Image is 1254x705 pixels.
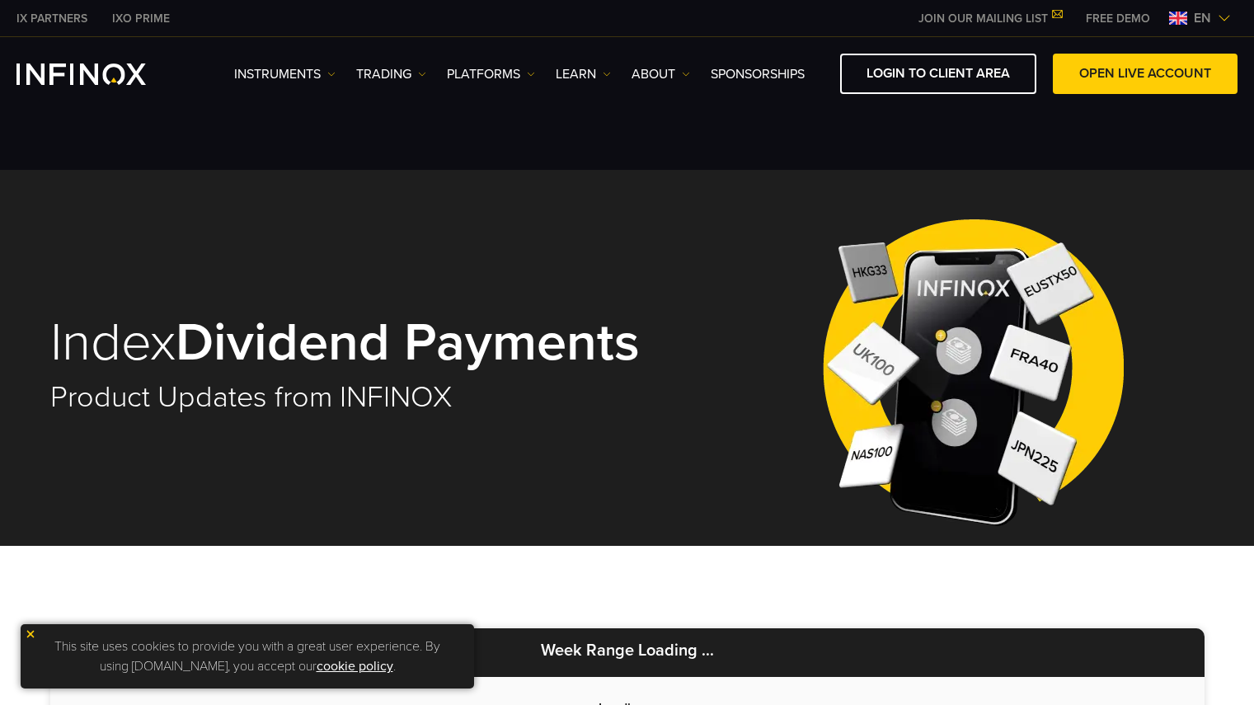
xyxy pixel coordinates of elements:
[1053,54,1238,94] a: OPEN LIVE ACCOUNT
[447,64,535,84] a: PLATFORMS
[1187,8,1218,28] span: en
[638,641,714,660] strong: Loading ...
[29,632,466,680] p: This site uses cookies to provide you with a great user experience. By using [DOMAIN_NAME], you a...
[16,63,185,85] a: INFINOX Logo
[556,64,611,84] a: Learn
[1073,10,1162,27] a: INFINOX MENU
[176,310,640,375] strong: Dividend Payments
[711,64,805,84] a: SPONSORSHIPS
[100,10,182,27] a: INFINOX
[317,658,393,674] a: cookie policy
[234,64,336,84] a: Instruments
[25,628,36,640] img: yellow close icon
[50,379,685,416] h2: Product Updates from INFINOX
[4,10,100,27] a: INFINOX
[356,64,426,84] a: TRADING
[541,641,634,660] strong: Week Range
[840,54,1036,94] a: LOGIN TO CLIENT AREA
[50,315,685,371] h1: Index
[906,12,1073,26] a: JOIN OUR MAILING LIST
[632,64,690,84] a: ABOUT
